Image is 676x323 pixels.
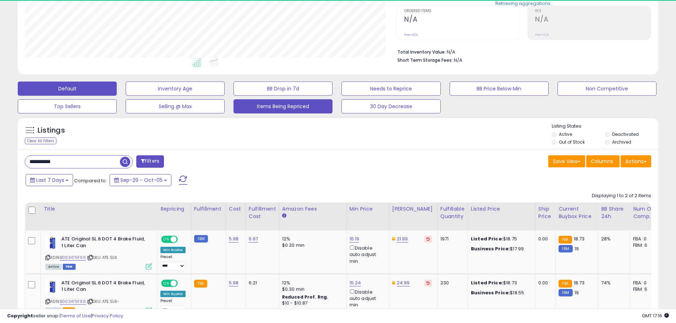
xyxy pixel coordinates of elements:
[633,205,659,220] div: Num of Comp.
[397,279,410,286] a: 24.99
[642,312,669,319] span: 2025-10-13 17:16 GMT
[557,82,656,96] button: Non Competitive
[162,280,171,286] span: ON
[110,174,171,186] button: Sep-29 - Oct-05
[229,205,243,213] div: Cost
[633,280,656,286] div: FBA: 0
[282,286,341,293] div: $0.30 min
[45,264,62,270] span: All listings currently available for purchase on Amazon
[341,82,440,96] button: Needs to Reprice
[61,280,148,295] b: ATE Original SL.6 DOT 4 Brake Fluid, 1 Liter Can
[282,280,341,286] div: 12%
[74,177,107,184] span: Compared to:
[440,205,465,220] div: Fulfillable Quantity
[60,299,86,305] a: B003479F66
[575,245,579,252] span: 19
[621,155,651,167] button: Actions
[26,174,73,186] button: Last 7 Days
[559,205,595,220] div: Current Buybox Price
[63,264,76,270] span: FBM
[25,138,56,144] div: Clear All Filters
[282,294,329,300] b: Reduced Prof. Rng.
[45,280,152,313] div: ASIN:
[471,236,530,242] div: $18.75
[229,279,239,286] a: 5.98
[194,205,223,213] div: Fulfillment
[471,245,510,252] b: Business Price:
[575,289,579,296] span: 19
[471,279,503,286] b: Listed Price:
[450,82,549,96] button: BB Price Below Min
[38,126,65,135] h5: Listings
[136,155,164,168] button: Filters
[233,82,332,96] button: BB Drop in 7d
[18,99,117,113] button: Top Sellers
[282,242,341,249] div: $0.30 min
[633,236,656,242] div: FBA: 0
[160,291,186,297] div: Win BuyBox
[160,247,186,253] div: Win BuyBox
[592,193,651,199] div: Displaying 1 to 2 of 2 items
[471,246,530,252] div: $17.99
[18,82,117,96] button: Default
[7,313,123,319] div: seller snap | |
[282,300,341,306] div: $10 - $10.87
[44,205,154,213] div: Title
[350,205,386,213] div: Min Price
[471,289,510,296] b: Business Price:
[612,131,639,137] label: Deactivated
[440,280,462,286] div: 230
[177,236,188,243] span: OFF
[177,280,188,286] span: OFF
[601,205,627,220] div: BB Share 24h.
[7,312,33,319] strong: Copyright
[350,279,361,286] a: 15.24
[559,236,572,244] small: FBA
[249,280,274,286] div: 6.21
[392,205,434,213] div: [PERSON_NAME]
[538,205,553,220] div: Ship Price
[440,236,462,242] div: 1971
[60,255,86,261] a: B003479F66
[282,213,286,219] small: Amazon Fees.
[229,235,239,243] a: 5.98
[471,280,530,286] div: $18.73
[249,235,258,243] a: 6.97
[36,177,64,184] span: Last 7 Days
[633,286,656,293] div: FBM: 6
[601,280,625,286] div: 74%
[87,255,117,260] span: | SKU: ATE SL6
[471,290,530,296] div: $18.55
[160,255,186,271] div: Preset:
[92,312,123,319] a: Privacy Policy
[601,236,625,242] div: 28%
[591,158,613,165] span: Columns
[397,235,408,243] a: 21.99
[194,235,208,243] small: FBM
[162,236,171,243] span: ON
[249,205,276,220] div: Fulfillment Cost
[574,279,585,286] span: 18.73
[350,244,384,264] div: Disable auto adjust min
[559,245,572,252] small: FBM
[350,288,384,308] div: Disable auto adjust min
[559,280,572,288] small: FBA
[341,99,440,113] button: 30 Day Decrease
[574,235,585,242] span: 18.73
[538,280,550,286] div: 0.00
[612,139,631,145] label: Archived
[61,312,91,319] a: Terms of Use
[126,82,225,96] button: Inventory Age
[471,235,503,242] b: Listed Price:
[282,205,344,213] div: Amazon Fees
[194,280,207,288] small: FBA
[559,289,572,296] small: FBM
[586,155,620,167] button: Columns
[471,205,532,213] div: Listed Price
[350,235,359,243] a: 16.19
[552,123,658,130] p: Listing States:
[120,177,163,184] span: Sep-29 - Oct-05
[633,242,656,249] div: FBM: 6
[61,236,148,251] b: ATE Original SL.6 DOT 4 Brake Fluid, 1 Liter Can
[559,139,585,145] label: Out of Stock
